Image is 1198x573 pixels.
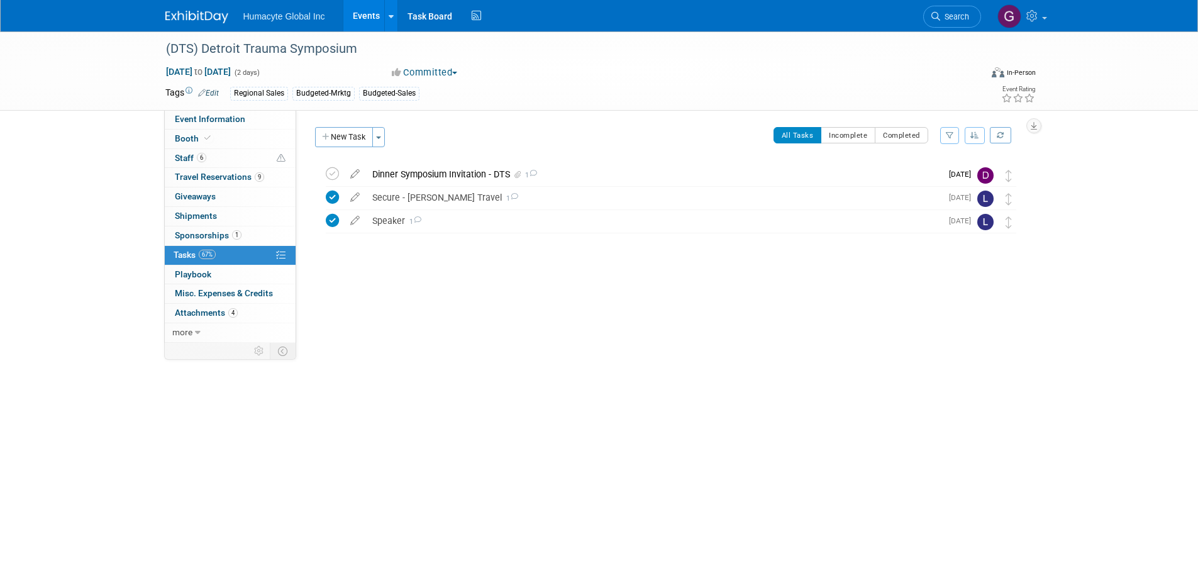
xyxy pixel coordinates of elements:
[977,167,994,184] img: Domenique Sanderson
[172,327,192,337] span: more
[923,6,981,28] a: Search
[165,207,296,226] a: Shipments
[344,169,366,180] a: edit
[165,86,219,101] td: Tags
[366,187,941,208] div: Secure - [PERSON_NAME] Travel
[949,216,977,225] span: [DATE]
[165,304,296,323] a: Attachments4
[165,284,296,303] a: Misc. Expenses & Credits
[315,127,373,147] button: New Task
[175,133,213,143] span: Booth
[198,89,219,97] a: Edit
[1006,68,1036,77] div: In-Person
[165,246,296,265] a: Tasks67%
[1006,170,1012,182] i: Move task
[277,153,286,164] span: Potential Scheduling Conflict -- at least one attendee is tagged in another overlapping event.
[243,11,325,21] span: Humacyte Global Inc
[175,172,264,182] span: Travel Reservations
[175,308,238,318] span: Attachments
[997,4,1021,28] img: Gina Boraski
[940,12,969,21] span: Search
[977,214,994,230] img: Linda Hamilton
[359,87,419,100] div: Budgeted-Sales
[162,38,962,60] div: (DTS) Detroit Trauma Symposium
[165,11,228,23] img: ExhibitDay
[175,211,217,221] span: Shipments
[270,343,296,359] td: Toggle Event Tabs
[292,87,355,100] div: Budgeted-Mrktg
[175,191,216,201] span: Giveaways
[990,127,1011,143] a: Refresh
[248,343,270,359] td: Personalize Event Tab Strip
[165,226,296,245] a: Sponsorships1
[1006,216,1012,228] i: Move task
[175,230,241,240] span: Sponsorships
[387,66,462,79] button: Committed
[875,127,928,143] button: Completed
[502,194,518,203] span: 1
[774,127,822,143] button: All Tasks
[233,69,260,77] span: (2 days)
[175,288,273,298] span: Misc. Expenses & Credits
[165,130,296,148] a: Booth
[175,114,245,124] span: Event Information
[949,170,977,179] span: [DATE]
[199,250,216,259] span: 67%
[165,66,231,77] span: [DATE] [DATE]
[366,164,941,185] div: Dinner Symposium Invitation - DTS
[165,323,296,342] a: more
[405,218,421,226] span: 1
[192,67,204,77] span: to
[1006,193,1012,205] i: Move task
[165,187,296,206] a: Giveaways
[165,265,296,284] a: Playbook
[949,193,977,202] span: [DATE]
[523,171,537,179] span: 1
[1001,86,1035,92] div: Event Rating
[821,127,875,143] button: Incomplete
[228,308,238,318] span: 4
[197,153,206,162] span: 6
[175,153,206,163] span: Staff
[255,172,264,182] span: 9
[977,191,994,207] img: Linda Hamilton
[204,135,211,142] i: Booth reservation complete
[165,168,296,187] a: Travel Reservations9
[230,87,288,100] div: Regional Sales
[232,230,241,240] span: 1
[174,250,216,260] span: Tasks
[366,210,941,231] div: Speaker
[992,67,1004,77] img: Format-Inperson.png
[175,269,211,279] span: Playbook
[165,149,296,168] a: Staff6
[344,215,366,226] a: edit
[907,65,1036,84] div: Event Format
[165,110,296,129] a: Event Information
[344,192,366,203] a: edit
